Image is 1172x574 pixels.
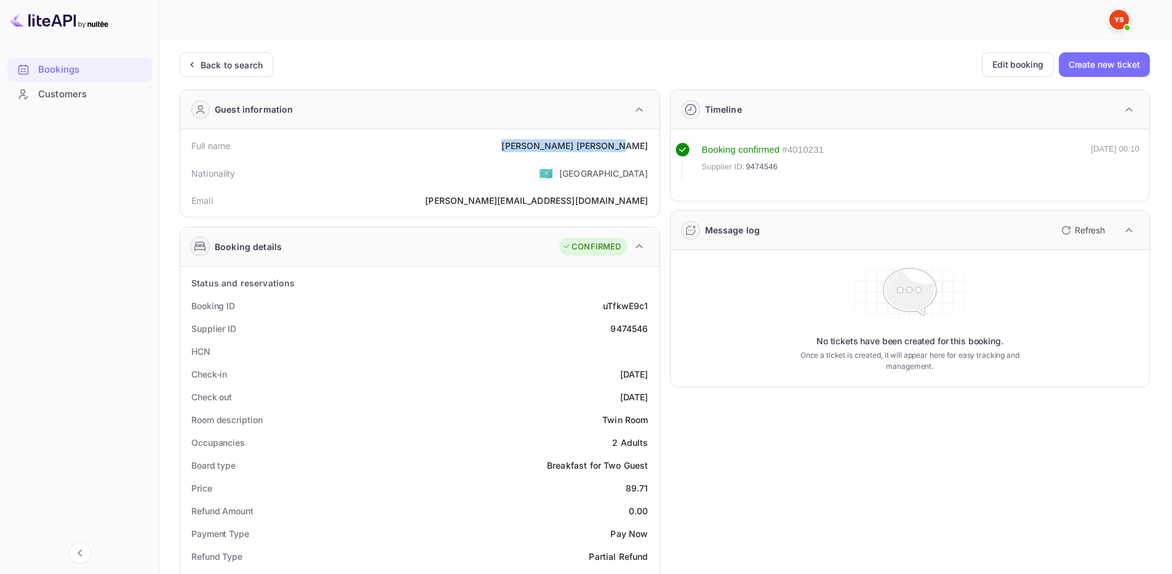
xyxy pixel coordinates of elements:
span: Supplier ID: [702,161,745,173]
div: [PERSON_NAME][EMAIL_ADDRESS][DOMAIN_NAME] [425,194,648,207]
div: Customers [38,87,146,102]
div: Twin Room [602,413,648,426]
div: [PERSON_NAME] [PERSON_NAME] [501,139,648,152]
span: 9474546 [746,161,778,173]
div: [DATE] 00:10 [1091,143,1139,179]
div: 0.00 [629,504,648,517]
div: HCN [191,345,210,358]
p: Refresh [1075,224,1105,236]
div: Status and reservations [191,277,295,289]
div: Full name [191,139,230,152]
div: Email [191,194,213,207]
div: 9474546 [610,322,648,335]
div: Timeline [705,103,742,116]
div: Refund Amount [191,504,253,517]
div: Partial Refund [589,550,648,563]
div: # 4010231 [782,143,824,157]
div: Occupancies [191,436,245,449]
div: Guest information [215,103,293,116]
div: Pay Now [610,527,648,540]
div: Booking ID [191,299,235,312]
div: uTfkwE9c1 [603,299,648,312]
div: Booking confirmed [702,143,780,157]
p: Once a ticket is created, it will appear here for easy tracking and management. [781,350,1038,372]
div: [DATE] [620,368,648,381]
div: Check-in [191,368,227,381]
div: 2 Adults [612,436,648,449]
div: Board type [191,459,236,472]
div: Supplier ID [191,322,236,335]
a: Bookings [7,58,152,81]
div: 89.71 [626,482,648,495]
div: Price [191,482,212,495]
img: Yandex Support [1109,10,1129,30]
div: Customers [7,83,152,107]
button: Collapse navigation [69,542,91,564]
div: Check out [191,390,232,403]
div: [GEOGRAPHIC_DATA] [559,167,648,180]
div: Payment Type [191,527,249,540]
div: Message log [705,224,760,236]
div: Room description [191,413,262,426]
div: Bookings [38,63,146,77]
div: CONFIRMED [562,241,621,253]
div: Booking details [215,240,282,253]
div: Bookings [7,58,152,82]
button: Create new ticket [1059,52,1150,77]
div: Nationality [191,167,236,180]
div: Back to search [201,59,263,71]
img: LiteAPI logo [10,10,108,30]
a: Customers [7,83,152,105]
span: United States [539,162,553,184]
div: Breakfast for Two Guest [547,459,648,472]
button: Refresh [1054,220,1110,240]
button: Edit booking [982,52,1054,77]
div: Refund Type [191,550,242,563]
p: No tickets have been created for this booking. [816,335,1003,347]
div: [DATE] [620,390,648,403]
